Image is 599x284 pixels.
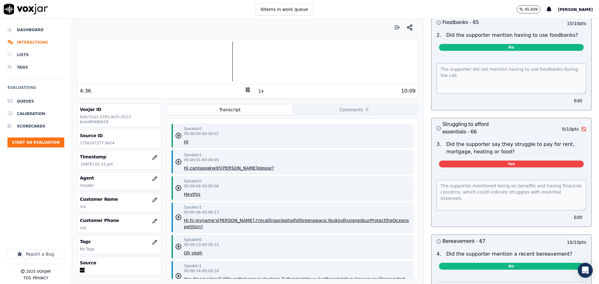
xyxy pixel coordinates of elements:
h3: Bereavement - 67 [436,237,511,245]
p: Speaker 1 [184,263,202,268]
button: you [348,276,356,282]
span: [PERSON_NAME] [558,7,593,12]
button: to [338,276,342,282]
h3: Tags [80,238,158,245]
div: 4:36 [80,87,91,95]
button: the [386,217,393,224]
li: Scorecards [7,120,64,132]
a: Queues [7,95,64,108]
button: please? [257,165,274,171]
p: Did the supporter mention having to use foodbanks? [446,31,578,39]
button: Report a Bug [7,249,64,259]
button: Comments [292,105,417,115]
p: Did the supporter mention a recent bereavement? [446,250,572,258]
button: petition? [184,224,203,230]
button: Hi [184,139,188,145]
p: n/a [80,225,158,230]
button: try [227,276,234,282]
button: [PERSON_NAME] [558,6,599,13]
button: 45,409 [517,5,547,13]
h3: Voxjar ID [80,106,158,113]
button: Privacy [33,276,48,281]
button: have [327,276,337,282]
button: keep [245,276,256,282]
p: 00:00:00 - 00:00:02 [184,131,219,136]
button: Oceans [393,217,409,224]
a: Lists [7,49,64,61]
button: with [212,165,221,171]
button: continue, [297,276,317,282]
span: 0 [364,107,370,113]
p: 2025 Voxjar [26,269,51,274]
p: 10 / 10 pts [567,20,586,26]
p: [DATE] 01:21 pm [81,162,158,167]
button: kindly [335,217,348,224]
h3: Timestamp [80,154,158,160]
a: Tags [7,61,64,74]
div: Open Intercom Messenger [578,263,593,278]
button: you [256,276,264,282]
button: speak [199,165,212,171]
button: to [241,276,245,282]
h3: Foodbanks - 65 [436,18,511,26]
p: No Tags [80,247,158,252]
p: Speaker 0 [184,179,202,184]
button: know [355,276,367,282]
button: I'll [222,276,227,282]
button: Edit [570,213,586,222]
button: Hi, [184,217,190,224]
img: VOXJAR_FTP_icon [80,268,85,272]
button: TOS [23,276,31,281]
button: can [190,165,197,171]
button: 45,409 [517,5,540,13]
button: it's [193,276,199,282]
button: quick [202,276,213,282]
button: a [199,276,202,282]
button: call. [214,276,223,282]
h3: Source ID [80,132,158,139]
span: Yes [439,161,584,167]
p: 00:00:01 - 00:00:05 [184,157,219,162]
button: Hey [184,191,192,197]
p: n/a [80,204,158,209]
button: Oh, [184,250,192,256]
p: Speaker 1 [184,152,202,157]
button: our [367,276,374,282]
button: just [319,276,327,282]
p: 4 . [434,250,444,258]
span: No [439,44,584,51]
p: 00:00:14 - 00:00:24 [184,268,219,273]
div: 10:09 [401,87,416,95]
button: on [277,217,282,224]
button: Transcript [168,105,292,115]
p: bd1c52a1-d761-4e7c-9112-beda9048b629 [80,114,158,124]
p: 1756207277.9424 [80,141,158,146]
button: calling [262,217,277,224]
button: call's [374,276,385,282]
button: You [328,217,335,224]
button: behalf [282,217,296,224]
a: Dashboard [7,24,64,36]
button: Yep, [184,276,193,282]
h3: Struggling to afford essentials - 66 [436,121,511,136]
button: Start an Evaluation [7,137,64,147]
p: Speaker 1 [184,205,202,210]
p: 45,409 [524,7,538,12]
button: our [363,217,370,224]
button: name's [202,217,218,224]
h3: Agent [80,175,158,181]
button: signed [348,217,363,224]
button: Hi, [184,165,190,171]
button: I [318,276,319,282]
a: Interactions [7,36,64,49]
p: Did the supporter say they struggle to pay for rent, mortgage, heating or food? [446,141,586,156]
button: [PERSON_NAME]. [218,217,256,224]
button: long. [271,276,282,282]
button: I [198,165,199,171]
p: 2 . [434,31,444,39]
button: hi, [190,217,195,224]
button: Protect [370,217,386,224]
